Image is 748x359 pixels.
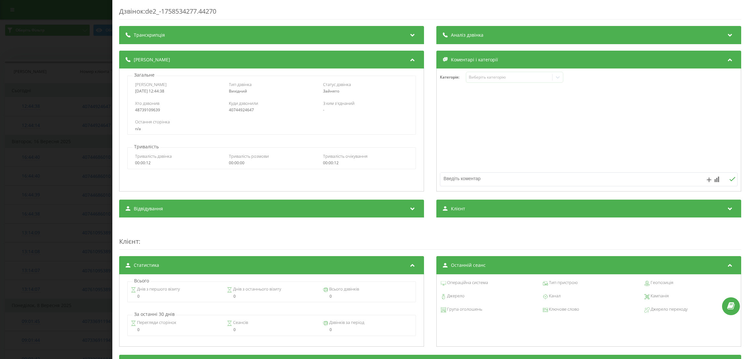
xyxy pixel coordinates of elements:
div: : [119,224,741,250]
div: n/a [135,127,408,131]
span: Операційна система [446,279,488,286]
div: 48739109639 [135,108,220,112]
span: Група оголошень [446,306,482,313]
span: Джерело переходу [650,306,688,313]
div: 0 [323,328,412,332]
p: Всього [132,278,151,284]
span: Транскрипція [134,32,165,38]
span: [PERSON_NAME] [135,81,166,87]
span: Статус дзвінка [323,81,351,87]
div: 40744924647 [229,108,314,112]
span: Кампанія [650,293,669,299]
span: Тип дзвінка [229,81,252,87]
div: 0 [227,294,316,299]
span: Тривалість очікування [323,153,367,159]
span: Останній сеанс [451,262,486,268]
span: Тип пристрою [548,279,577,286]
div: 0 [131,294,220,299]
span: Перегляди сторінок [136,319,176,326]
div: 0 [323,294,412,299]
span: Канал [548,293,560,299]
div: [DATE] 12:44:38 [135,89,220,93]
span: Хто дзвонив [135,100,159,106]
span: Коментарі і категорії [451,56,498,63]
span: Сеансів [232,319,248,326]
span: Джерело [446,293,465,299]
span: Тривалість дзвінка [135,153,171,159]
span: Днів з першого візиту [136,286,180,292]
p: За останні 30 днів [132,311,176,317]
div: 0 [131,328,220,332]
span: Вихідний [229,88,247,94]
span: Аналіз дзвінка [451,32,483,38]
div: 00:00:00 [229,161,314,165]
h4: Категорія : [440,75,466,80]
p: Загальне [132,72,156,78]
div: 00:00:12 [135,161,220,165]
div: Дзвінок : de2_-1758534277.44270 [119,7,741,19]
span: Куди дзвонили [229,100,258,106]
span: Всього дзвінків [328,286,359,292]
span: [PERSON_NAME] [134,56,170,63]
span: Зайнято [323,88,339,94]
div: 0 [227,328,316,332]
span: З ким з'єднаний [323,100,354,106]
span: Відвідування [134,205,163,212]
span: Статистика [134,262,159,268]
span: Клієнт [451,205,465,212]
span: Тривалість розмови [229,153,269,159]
span: Остання сторінка [135,119,169,125]
div: Виберіть категорію [468,75,550,80]
div: 00:00:12 [323,161,408,165]
span: Дзвінків за період [328,319,364,326]
span: Днів з останнього візиту [232,286,281,292]
span: Ключове слово [548,306,579,313]
div: - [323,108,408,112]
span: Геопозиція [650,279,673,286]
p: Тривалість [132,143,160,150]
span: Клієнт [119,237,139,246]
